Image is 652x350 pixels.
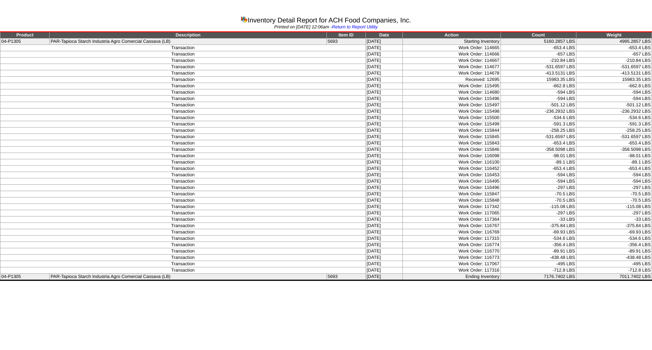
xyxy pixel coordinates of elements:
[500,96,576,102] td: -594 LBS
[500,102,576,108] td: -501.12 LBS
[500,178,576,185] td: -594 LBS
[576,185,652,191] td: -297 LBS
[576,70,652,77] td: -413.5131 LBS
[0,39,50,45] td: 04-P1305
[403,261,500,267] td: Work Order: 117067
[403,96,500,102] td: Work Order: 115496
[0,45,366,51] td: Transaction
[403,32,500,39] td: Action
[365,248,403,255] td: [DATE]
[365,58,403,64] td: [DATE]
[403,64,500,70] td: Work Order: 114677
[403,140,500,147] td: Work Order: 115843
[0,204,366,210] td: Transaction
[0,102,366,108] td: Transaction
[403,185,500,191] td: Work Order: 116496
[500,70,576,77] td: -413.5131 LBS
[500,242,576,248] td: -356.4 LBS
[500,255,576,261] td: -438.48 LBS
[576,58,652,64] td: -210.84 LBS
[576,89,652,96] td: -594 LBS
[500,32,576,39] td: Count
[0,70,366,77] td: Transaction
[0,236,366,242] td: Transaction
[0,134,366,140] td: Transaction
[0,89,366,96] td: Transaction
[500,115,576,121] td: -534.6 LBS
[576,128,652,134] td: -258.25 LBS
[500,128,576,134] td: -258.25 LBS
[500,159,576,166] td: -89.1 LBS
[0,217,366,223] td: Transaction
[365,147,403,153] td: [DATE]
[403,197,500,204] td: Work Order: 115848
[403,159,500,166] td: Work Order: 116100
[365,39,403,45] td: [DATE]
[0,96,366,102] td: Transaction
[332,25,378,30] a: Return to Report Utility
[403,102,500,108] td: Work Order: 115497
[576,223,652,229] td: -375.84 LBS
[365,115,403,121] td: [DATE]
[0,115,366,121] td: Transaction
[0,274,50,281] td: 04-P1305
[500,64,576,70] td: -531.6597 LBS
[576,108,652,115] td: -236.2932 LBS
[365,242,403,248] td: [DATE]
[365,128,403,134] td: [DATE]
[0,178,366,185] td: Transaction
[403,242,500,248] td: Work Order: 116774
[403,166,500,172] td: Work Order: 116452
[500,140,576,147] td: -653.4 LBS
[576,159,652,166] td: -89.1 LBS
[0,166,366,172] td: Transaction
[0,191,366,197] td: Transaction
[576,267,652,274] td: -712.8 LBS
[0,267,366,274] td: Transaction
[576,210,652,217] td: -297 LBS
[365,45,403,51] td: [DATE]
[500,204,576,210] td: -115.08 LBS
[365,102,403,108] td: [DATE]
[500,210,576,217] td: -297 LBS
[576,121,652,128] td: -591.3 LBS
[365,178,403,185] td: [DATE]
[365,210,403,217] td: [DATE]
[365,185,403,191] td: [DATE]
[576,51,652,58] td: -657 LBS
[50,274,326,281] td: PAR-Tapioca Starch Industria Agro Comercial Cassava (LB)
[365,255,403,261] td: [DATE]
[576,39,652,45] td: 4995.2857 LBS
[50,32,326,39] td: Description
[500,51,576,58] td: -657 LBS
[576,32,652,39] td: Weight
[500,248,576,255] td: -89.91 LBS
[365,236,403,242] td: [DATE]
[403,236,500,242] td: Work Order: 117315
[576,83,652,89] td: -662.8 LBS
[500,108,576,115] td: -236.2932 LBS
[403,70,500,77] td: Work Order: 114678
[365,140,403,147] td: [DATE]
[576,147,652,153] td: -358.5098 LBS
[576,77,652,83] td: 15983.35 LBS
[0,147,366,153] td: Transaction
[0,229,366,236] td: Transaction
[365,204,403,210] td: [DATE]
[403,229,500,236] td: Work Order: 116769
[500,267,576,274] td: -712.8 LBS
[403,45,500,51] td: Work Order: 114665
[576,96,652,102] td: -594 LBS
[403,217,500,223] td: Work Order: 117364
[500,39,576,45] td: 5160.2857 LBS
[500,121,576,128] td: -591.3 LBS
[50,39,326,45] td: PAR-Tapioca Starch Industria Agro Comercial Cassava (LB)
[576,45,652,51] td: -653.4 LBS
[403,274,500,281] td: Ending Inventory
[365,217,403,223] td: [DATE]
[365,153,403,159] td: [DATE]
[365,108,403,115] td: [DATE]
[403,51,500,58] td: Work Order: 114666
[365,267,403,274] td: [DATE]
[576,236,652,242] td: -534.6 LBS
